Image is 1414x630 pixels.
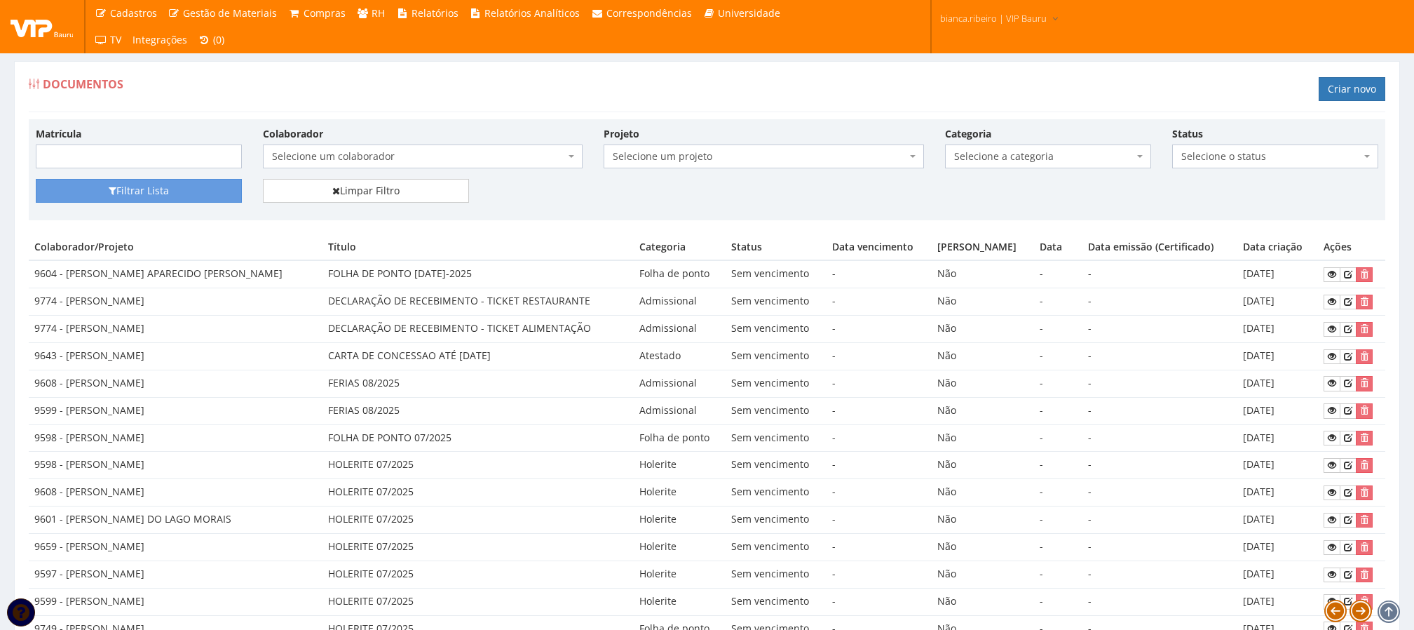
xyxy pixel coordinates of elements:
span: bianca.ribeiro | VIP Bauru [940,11,1047,25]
button: Filtrar Lista [36,179,242,203]
td: HOLERITE 07/2025 [322,588,633,615]
span: Cadastros [110,6,157,20]
td: Não [932,342,1034,370]
td: Admissional [634,316,726,343]
td: - [1034,588,1082,615]
span: Correspondências [606,6,692,20]
a: Limpar Filtro [263,179,469,203]
td: Não [932,588,1034,615]
td: - [1082,534,1237,561]
td: - [1034,316,1082,343]
td: DECLARAÇÃO DE RECEBIMENTO - TICKET ALIMENTAÇÃO [322,316,633,343]
td: Sem vencimento [726,479,827,507]
td: Sem vencimento [726,588,827,615]
td: [DATE] [1237,507,1317,534]
td: Atestado [634,342,726,370]
td: - [1082,561,1237,588]
td: - [1082,370,1237,397]
span: Selecione a categoria [945,145,1151,168]
td: 9608 - [PERSON_NAME] [29,479,322,507]
span: Selecione um colaborador [272,149,565,163]
th: Data emissão (Certificado) [1082,234,1237,260]
span: Selecione um projeto [604,145,923,168]
td: Folha de ponto [634,424,726,452]
td: CARTA DE CONCESSAO ATÉ [DATE] [322,342,633,370]
td: - [827,534,932,561]
td: Não [932,534,1034,561]
span: Selecione um projeto [613,149,906,163]
td: 9604 - [PERSON_NAME] APARECIDO [PERSON_NAME] [29,260,322,288]
td: Holerite [634,479,726,507]
td: - [1034,507,1082,534]
td: Sem vencimento [726,534,827,561]
label: Matrícula [36,127,81,141]
span: Selecione o status [1181,149,1361,163]
td: Sem vencimento [726,342,827,370]
th: Ações [1318,234,1385,260]
td: Não [932,479,1034,507]
td: Holerite [634,588,726,615]
td: [DATE] [1237,397,1317,424]
td: Sem vencimento [726,452,827,479]
td: - [1034,288,1082,316]
td: HOLERITE 07/2025 [322,507,633,534]
label: Status [1172,127,1203,141]
td: - [1034,534,1082,561]
td: HOLERITE 07/2025 [322,561,633,588]
td: [DATE] [1237,561,1317,588]
a: Criar novo [1319,77,1385,101]
td: [DATE] [1237,588,1317,615]
td: - [827,452,932,479]
td: 9608 - [PERSON_NAME] [29,370,322,397]
td: [DATE] [1237,479,1317,507]
td: - [827,424,932,452]
td: Sem vencimento [726,260,827,288]
th: Data criação [1237,234,1317,260]
td: Sem vencimento [726,507,827,534]
td: 9659 - [PERSON_NAME] [29,534,322,561]
td: - [1082,479,1237,507]
td: FOLHA DE PONTO [DATE]-2025 [322,260,633,288]
td: - [1082,288,1237,316]
td: - [1034,342,1082,370]
span: Selecione um colaborador [263,145,583,168]
td: Não [932,316,1034,343]
td: 9643 - [PERSON_NAME] [29,342,322,370]
label: Colaborador [263,127,323,141]
td: 9597 - [PERSON_NAME] [29,561,322,588]
label: Categoria [945,127,991,141]
td: Sem vencimento [726,288,827,316]
td: - [1034,424,1082,452]
td: - [827,370,932,397]
td: HOLERITE 07/2025 [322,479,633,507]
span: RH [372,6,385,20]
td: FOLHA DE PONTO 07/2025 [322,424,633,452]
td: - [827,342,932,370]
span: Integrações [132,33,187,46]
td: Não [932,507,1034,534]
td: Admissional [634,397,726,424]
span: Relatórios Analíticos [484,6,580,20]
td: - [827,588,932,615]
a: Integrações [127,27,193,53]
td: - [827,479,932,507]
td: [DATE] [1237,260,1317,288]
th: Data vencimento [827,234,932,260]
td: - [827,397,932,424]
td: Não [932,561,1034,588]
td: Não [932,370,1034,397]
td: 9774 - [PERSON_NAME] [29,316,322,343]
td: Sem vencimento [726,424,827,452]
td: - [1034,452,1082,479]
span: (0) [213,33,224,46]
th: Data [1034,234,1082,260]
td: Não [932,397,1034,424]
th: [PERSON_NAME] [932,234,1034,260]
td: - [1034,260,1082,288]
td: FERIAS 08/2025 [322,370,633,397]
td: Holerite [634,534,726,561]
td: 9599 - [PERSON_NAME] [29,588,322,615]
td: HOLERITE 07/2025 [322,534,633,561]
td: - [1082,397,1237,424]
span: Documentos [43,76,123,92]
